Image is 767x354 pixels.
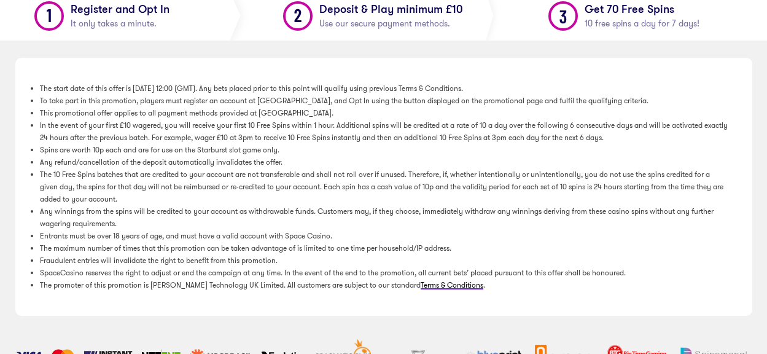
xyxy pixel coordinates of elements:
li: Any refund/cancellation of the deposit automatically invalidates the offer. [40,156,728,168]
a: Terms & Conditions [421,280,483,289]
h1: Register and Opt In [64,1,228,31]
li: The promoter of this promotion is [PERSON_NAME] Technology UK Limited. All customers are subject ... [40,279,728,291]
li: Any winnings from the spins will be credited to your account as withdrawable funds. Customers may... [40,205,728,230]
span: Use our secure payment methods. [319,16,450,31]
li: SpaceCasino reserves the right to adjust or end the campaign at any time. In the event of the end... [40,267,728,279]
li: Spins are worth 10p each and are for use on the Starburst slot game only. [40,144,728,156]
span: 10 free spins a day for 7 days! [585,16,699,31]
img: Step 3 [548,1,578,31]
h1: Deposit & Play minimum £10 [313,1,485,31]
li: This promotional offer applies to all payment methods provided at [GEOGRAPHIC_DATA]. [40,107,728,119]
li: The maximum number of times that this promotion can be taken advantage of is limited to one time ... [40,242,728,254]
li: In the event of your first £10 wagered, you will receive your first 10 Free Spins within 1 hour. ... [40,119,728,144]
li: To take part in this promotion, players must register an account at [GEOGRAPHIC_DATA], and Opt In... [40,95,728,107]
li: Entrants must be over 18 years of age, and must have a valid account with Space Casino. [40,230,728,242]
li: Fraudulent entries will invalidate the right to benefit from this promotion. [40,254,728,267]
span: It only takes a minute. [71,16,157,31]
img: Step 1 [34,1,64,31]
li: The start date of this offer is [DATE] 12:00 (GMT). Any bets placed prior to this point will qual... [40,82,728,95]
h1: Get 70 Free Spins [578,1,752,31]
img: Step 2 [282,1,313,31]
li: The 10 Free Spins batches that are credited to your account are not transferable and shall not ro... [40,168,728,205]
